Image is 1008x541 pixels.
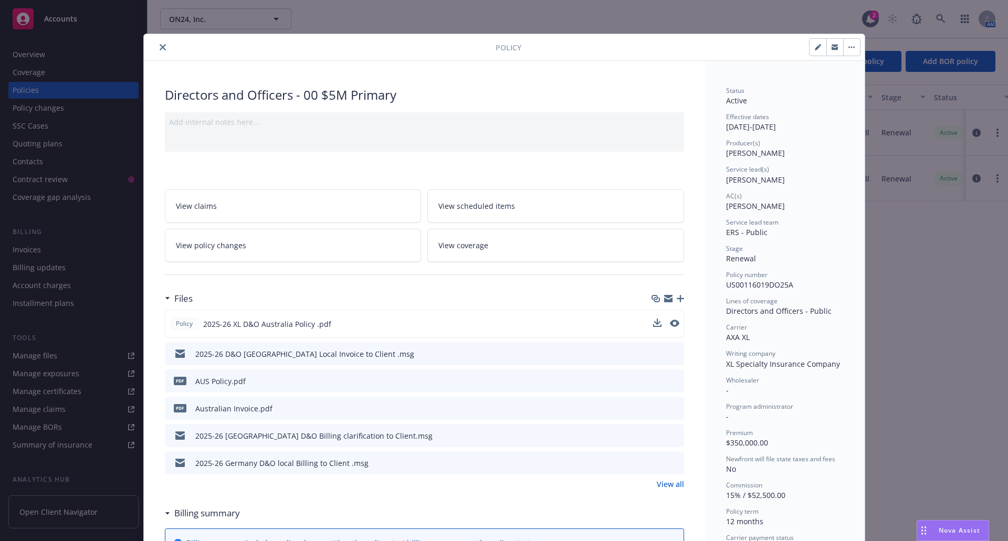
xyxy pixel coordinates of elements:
span: Newfront will file state taxes and fees [726,454,835,463]
span: [PERSON_NAME] [726,201,785,211]
button: download file [653,319,661,330]
button: preview file [670,458,680,469]
span: No [726,464,736,474]
h3: Billing summary [174,506,240,520]
span: View coverage [438,240,488,251]
span: $350,000.00 [726,438,768,448]
button: download file [654,348,662,359]
a: View coverage [427,229,684,262]
button: preview file [670,376,680,387]
span: Service lead(s) [726,165,769,174]
button: preview file [670,319,679,330]
span: US00116019DO25A [726,280,793,290]
span: Status [726,86,744,95]
span: AXA XL [726,332,750,342]
span: - [726,385,729,395]
span: pdf [174,377,186,385]
span: Lines of coverage [726,296,778,305]
span: View policy changes [176,240,246,251]
span: Directors and Officers - Public [726,306,832,316]
span: Policy [174,319,195,328]
div: Billing summary [165,506,240,520]
h3: Files [174,292,193,305]
button: download file [653,319,661,327]
span: Renewal [726,253,756,263]
button: preview file [670,403,680,414]
span: View claims [176,200,217,211]
a: View claims [165,189,422,222]
button: download file [654,430,662,441]
div: AUS Policy.pdf [195,376,246,387]
span: AC(s) [726,192,742,200]
div: Drag to move [917,521,930,540]
span: Commission [726,481,762,490]
span: 15% / $52,500.00 [726,490,785,500]
button: preview file [670,348,680,359]
span: - [726,411,729,421]
button: download file [654,403,662,414]
span: 12 months [726,516,763,526]
div: Directors and Officers - 00 $5M Primary [165,86,684,104]
span: Policy [496,42,521,53]
span: Stage [726,244,743,253]
span: Active [726,96,747,105]
a: View policy changes [165,229,422,262]
a: View all [657,479,684,490]
span: 2025-26 XL D&O Australia Policy .pdf [203,319,331,330]
span: Policy number [726,270,768,279]
div: Australian Invoice.pdf [195,403,272,414]
div: Add internal notes here... [169,116,680,128]
span: Policy term [726,507,759,516]
span: Carrier [726,323,747,332]
div: 2025-26 [GEOGRAPHIC_DATA] D&O Billing clarification to Client.msg [195,430,433,441]
span: Wholesaler [726,376,759,385]
span: Effective dates [726,112,769,121]
div: [DATE] - [DATE] [726,112,844,132]
button: Nova Assist [917,520,989,541]
a: View scheduled items [427,189,684,222]
span: Program administrator [726,402,793,411]
span: Premium [726,428,753,437]
span: Service lead team [726,218,779,227]
button: download file [654,376,662,387]
span: View scheduled items [438,200,515,211]
button: preview file [670,320,679,327]
div: 2025-26 D&O [GEOGRAPHIC_DATA] Local Invoice to Client .msg [195,348,414,359]
span: pdf [174,404,186,412]
span: Nova Assist [939,526,980,535]
span: [PERSON_NAME] [726,175,785,185]
span: XL Specialty Insurance Company [726,359,840,369]
button: close [156,41,169,54]
span: Producer(s) [726,139,760,147]
button: download file [654,458,662,469]
button: preview file [670,430,680,441]
span: [PERSON_NAME] [726,148,785,158]
div: 2025-26 Germany D&O local Billing to Client .msg [195,458,369,469]
span: ERS - Public [726,227,768,237]
span: Writing company [726,349,775,358]
div: Files [165,292,193,305]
